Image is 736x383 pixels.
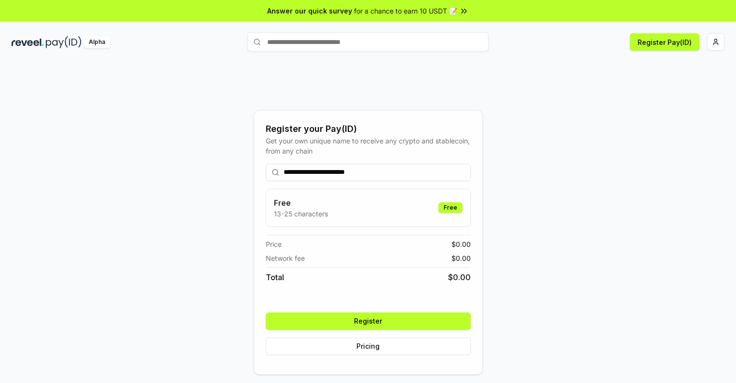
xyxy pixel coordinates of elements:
[266,122,471,136] div: Register your Pay(ID)
[266,239,282,249] span: Price
[274,197,328,209] h3: Free
[630,33,699,51] button: Register Pay(ID)
[266,338,471,355] button: Pricing
[266,253,305,263] span: Network fee
[267,6,352,16] span: Answer our quick survey
[12,36,44,48] img: reveel_dark
[451,253,471,263] span: $ 0.00
[266,136,471,156] div: Get your own unique name to receive any crypto and stablecoin, from any chain
[83,36,110,48] div: Alpha
[354,6,457,16] span: for a chance to earn 10 USDT 📝
[438,202,463,213] div: Free
[266,312,471,330] button: Register
[448,271,471,283] span: $ 0.00
[46,36,82,48] img: pay_id
[274,209,328,219] p: 13-25 characters
[451,239,471,249] span: $ 0.00
[266,271,284,283] span: Total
